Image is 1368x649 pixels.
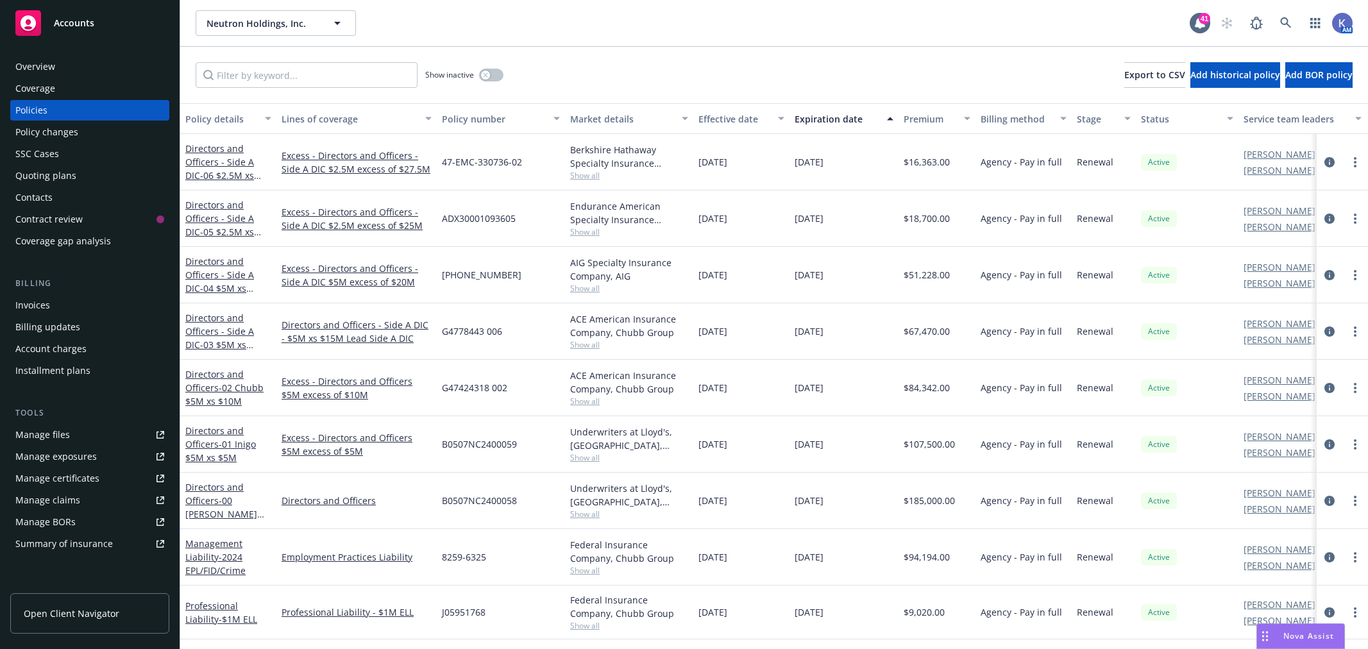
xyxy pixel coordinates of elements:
[795,324,823,338] span: [DATE]
[54,18,94,28] span: Accounts
[698,381,727,394] span: [DATE]
[1332,13,1353,33] img: photo
[185,112,257,126] div: Policy details
[1077,268,1113,282] span: Renewal
[1244,112,1347,126] div: Service team leaders
[1244,486,1315,500] a: [PERSON_NAME]
[282,494,432,507] a: Directors and Officers
[1244,502,1315,516] a: [PERSON_NAME]
[1322,380,1337,396] a: circleInformation
[981,112,1052,126] div: Billing method
[565,103,693,134] button: Market details
[1347,211,1363,226] a: more
[981,155,1062,169] span: Agency - Pay in full
[1146,213,1172,224] span: Active
[15,122,78,142] div: Policy changes
[1244,389,1315,403] a: [PERSON_NAME]
[698,550,727,564] span: [DATE]
[698,605,727,619] span: [DATE]
[442,112,546,126] div: Policy number
[442,324,502,338] span: G4778443 006
[1077,112,1117,126] div: Stage
[15,446,97,467] div: Manage exposures
[570,170,688,181] span: Show all
[185,537,246,577] a: Management Liability
[185,312,254,364] a: Directors and Officers - Side A DIC
[1146,552,1172,563] span: Active
[698,324,727,338] span: [DATE]
[570,339,688,350] span: Show all
[1347,605,1363,620] a: more
[698,155,727,169] span: [DATE]
[185,481,257,534] a: Directors and Officers
[1124,69,1185,81] span: Export to CSV
[15,78,55,99] div: Coverage
[15,425,70,445] div: Manage files
[1244,373,1315,387] a: [PERSON_NAME]
[282,550,432,564] a: Employment Practices Liability
[899,103,975,134] button: Premium
[1072,103,1136,134] button: Stage
[795,437,823,451] span: [DATE]
[10,360,169,381] a: Installment plans
[10,122,169,142] a: Policy changes
[196,62,418,88] input: Filter by keyword...
[790,103,899,134] button: Expiration date
[1214,10,1240,36] a: Start snowing
[1244,430,1315,443] a: [PERSON_NAME]
[10,165,169,186] a: Quoting plans
[1077,550,1113,564] span: Renewal
[10,317,169,337] a: Billing updates
[442,381,507,394] span: G47424318 002
[10,407,169,419] div: Tools
[1244,559,1315,572] a: [PERSON_NAME]
[15,144,59,164] div: SSC Cases
[10,468,169,489] a: Manage certificates
[1244,276,1315,290] a: [PERSON_NAME]
[282,112,418,126] div: Lines of coverage
[1285,62,1353,88] button: Add BOR policy
[1285,69,1353,81] span: Add BOR policy
[207,17,317,30] span: Neutron Holdings, Inc.
[15,317,80,337] div: Billing updates
[185,438,256,464] span: - 01 Inigo $5M xs $5M
[1347,267,1363,283] a: more
[15,468,99,489] div: Manage certificates
[1256,623,1345,649] button: Nova Assist
[282,149,432,176] a: Excess - Directors and Officers - Side A DIC $2.5M excess of $27.5M
[1077,494,1113,507] span: Renewal
[570,565,688,576] span: Show all
[698,268,727,282] span: [DATE]
[1347,155,1363,170] a: more
[1244,614,1315,627] a: [PERSON_NAME]
[1244,147,1315,161] a: [PERSON_NAME]
[10,512,169,532] a: Manage BORs
[570,538,688,565] div: Federal Insurance Company, Chubb Group
[185,142,254,195] a: Directors and Officers - Side A DIC
[981,550,1062,564] span: Agency - Pay in full
[1244,317,1315,330] a: [PERSON_NAME]
[282,431,432,458] a: Excess - Directors and Officers $5M excess of $5M
[1077,212,1113,225] span: Renewal
[185,425,256,464] a: Directors and Officers
[570,593,688,620] div: Federal Insurance Company, Chubb Group
[442,212,516,225] span: ADX30001093605
[1238,103,1367,134] button: Service team leaders
[981,268,1062,282] span: Agency - Pay in full
[10,209,169,230] a: Contract review
[570,509,688,519] span: Show all
[442,605,486,619] span: J05951768
[981,437,1062,451] span: Agency - Pay in full
[1244,446,1315,459] a: [PERSON_NAME]
[570,452,688,463] span: Show all
[10,187,169,208] a: Contacts
[1303,10,1328,36] a: Switch app
[442,437,517,451] span: B0507NC2400059
[981,324,1062,338] span: Agency - Pay in full
[1322,155,1337,170] a: circleInformation
[1322,267,1337,283] a: circleInformation
[185,226,261,251] span: - 05 $2.5M xs $25M Excess
[185,169,261,195] span: - 06 $2.5M xs $27.5M Excess
[10,446,169,467] a: Manage exposures
[15,209,83,230] div: Contract review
